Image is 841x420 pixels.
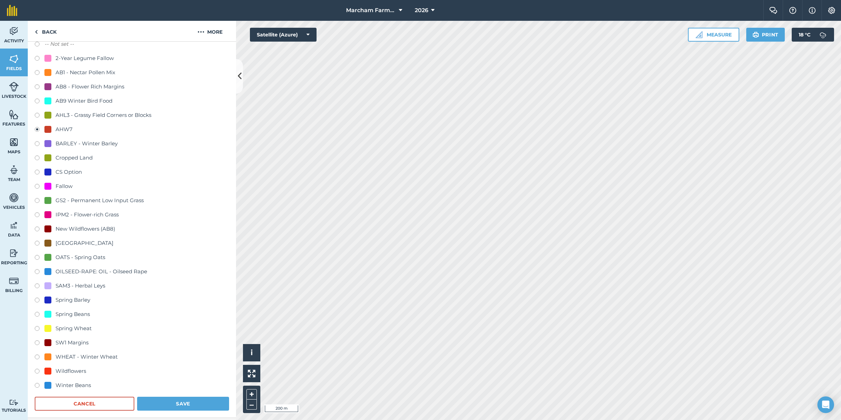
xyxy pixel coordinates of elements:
button: Print [746,28,785,42]
div: Winter Beans [56,381,91,389]
img: svg+xml;base64,PD94bWwgdmVyc2lvbj0iMS4wIiBlbmNvZGluZz0idXRmLTgiPz4KPCEtLSBHZW5lcmF0b3I6IEFkb2JlIE... [9,399,19,406]
img: Two speech bubbles overlapping with the left bubble in the forefront [769,7,777,14]
img: svg+xml;base64,PD94bWwgdmVyc2lvbj0iMS4wIiBlbmNvZGluZz0idXRmLTgiPz4KPCEtLSBHZW5lcmF0b3I6IEFkb2JlIE... [9,276,19,286]
button: + [246,389,257,400]
img: svg+xml;base64,PD94bWwgdmVyc2lvbj0iMS4wIiBlbmNvZGluZz0idXRmLTgiPz4KPCEtLSBHZW5lcmF0b3I6IEFkb2JlIE... [816,28,830,42]
button: – [246,400,257,410]
div: AHL3 - Grassy Field Corners or Blocks [56,111,151,119]
img: fieldmargin Logo [7,5,17,16]
img: Ruler icon [696,31,703,38]
button: 18 °C [792,28,834,42]
img: svg+xml;base64,PD94bWwgdmVyc2lvbj0iMS4wIiBlbmNvZGluZz0idXRmLTgiPz4KPCEtLSBHZW5lcmF0b3I6IEFkb2JlIE... [9,248,19,258]
div: Cropped Land [56,154,93,162]
button: i [243,344,260,361]
img: svg+xml;base64,PD94bWwgdmVyc2lvbj0iMS4wIiBlbmNvZGluZz0idXRmLTgiPz4KPCEtLSBHZW5lcmF0b3I6IEFkb2JlIE... [9,26,19,36]
div: WHEAT - Winter Wheat [56,353,118,361]
span: Marcham Farms Ltd [346,6,396,15]
img: svg+xml;base64,PD94bWwgdmVyc2lvbj0iMS4wIiBlbmNvZGluZz0idXRmLTgiPz4KPCEtLSBHZW5lcmF0b3I6IEFkb2JlIE... [9,165,19,175]
img: svg+xml;base64,PHN2ZyB4bWxucz0iaHR0cDovL3d3dy53My5vcmcvMjAwMC9zdmciIHdpZHRoPSI1NiIgaGVpZ2h0PSI2MC... [9,54,19,64]
div: [GEOGRAPHIC_DATA] [56,239,113,247]
img: svg+xml;base64,PHN2ZyB4bWxucz0iaHR0cDovL3d3dy53My5vcmcvMjAwMC9zdmciIHdpZHRoPSI1NiIgaGVpZ2h0PSI2MC... [9,109,19,120]
div: Spring Barley [56,296,90,304]
div: CS Option [56,168,82,176]
div: New Wildflowers (AB8) [56,225,115,233]
div: OATS - Spring Oats [56,253,105,262]
img: svg+xml;base64,PHN2ZyB4bWxucz0iaHR0cDovL3d3dy53My5vcmcvMjAwMC9zdmciIHdpZHRoPSI1NiIgaGVpZ2h0PSI2MC... [9,137,19,147]
img: svg+xml;base64,PD94bWwgdmVyc2lvbj0iMS4wIiBlbmNvZGluZz0idXRmLTgiPz4KPCEtLSBHZW5lcmF0b3I6IEFkb2JlIE... [9,82,19,92]
div: IPM2 - Flower-rich Grass [56,211,119,219]
span: 2026 [415,6,428,15]
div: AHW7 [56,125,73,134]
img: A cog icon [827,7,836,14]
img: A question mark icon [789,7,797,14]
a: Back [28,21,64,41]
div: Spring Beans [56,310,90,318]
span: 18 ° C [799,28,810,42]
img: svg+xml;base64,PHN2ZyB4bWxucz0iaHR0cDovL3d3dy53My5vcmcvMjAwMC9zdmciIHdpZHRoPSIyMCIgaGVpZ2h0PSIyNC... [197,28,204,36]
button: Cancel [35,397,134,411]
div: 2-Year Legume Fallow [56,54,114,62]
div: SW1 Margins [56,338,89,347]
div: Spring Wheat [56,324,92,333]
img: svg+xml;base64,PHN2ZyB4bWxucz0iaHR0cDovL3d3dy53My5vcmcvMjAwMC9zdmciIHdpZHRoPSIxOSIgaGVpZ2h0PSIyNC... [752,31,759,39]
img: svg+xml;base64,PHN2ZyB4bWxucz0iaHR0cDovL3d3dy53My5vcmcvMjAwMC9zdmciIHdpZHRoPSIxNyIgaGVpZ2h0PSIxNy... [809,6,816,15]
div: Wildflowers [56,367,86,375]
button: Measure [688,28,739,42]
div: SAM3 - Herbal Leys [56,282,105,290]
div: AB1 - Nectar Pollen Mix [56,68,115,77]
label: -- Not set -- [44,40,74,48]
img: svg+xml;base64,PHN2ZyB4bWxucz0iaHR0cDovL3d3dy53My5vcmcvMjAwMC9zdmciIHdpZHRoPSI5IiBoZWlnaHQ9IjI0Ii... [35,28,38,36]
div: AB9 Winter Bird Food [56,97,112,105]
div: Fallow [56,182,73,190]
div: BARLEY - Winter Barley [56,139,118,148]
button: More [184,21,236,41]
div: Open Intercom Messenger [817,396,834,413]
span: i [251,348,253,357]
img: svg+xml;base64,PD94bWwgdmVyc2lvbj0iMS4wIiBlbmNvZGluZz0idXRmLTgiPz4KPCEtLSBHZW5lcmF0b3I6IEFkb2JlIE... [9,192,19,203]
div: OILSEED-RAPE: OIL - Oilseed Rape [56,267,147,276]
div: GS2 - Permanent Low Input Grass [56,196,144,205]
div: AB8 - Flower Rich Margins [56,83,124,91]
img: Four arrows, one pointing top left, one top right, one bottom right and the last bottom left [248,370,255,377]
button: Satellite (Azure) [250,28,317,42]
button: Save [137,397,229,411]
img: svg+xml;base64,PD94bWwgdmVyc2lvbj0iMS4wIiBlbmNvZGluZz0idXRmLTgiPz4KPCEtLSBHZW5lcmF0b3I6IEFkb2JlIE... [9,220,19,231]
